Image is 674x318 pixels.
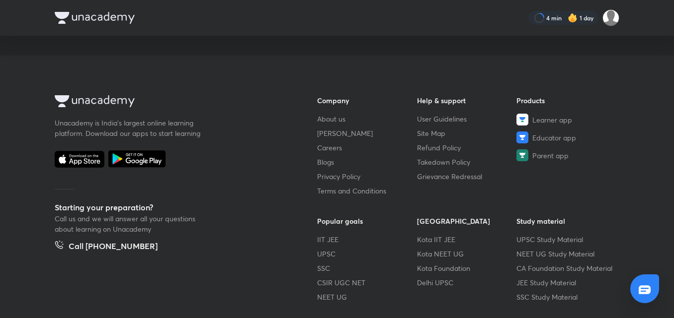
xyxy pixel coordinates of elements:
[516,114,616,126] a: Learner app
[532,150,569,161] span: Parent app
[516,249,616,259] a: NEET UG Study Material
[317,249,417,259] a: UPSC
[317,216,417,226] h6: Popular goals
[55,240,158,254] a: Call [PHONE_NUMBER]
[317,114,417,124] a: About us
[516,131,616,143] a: Educator app
[417,234,517,245] a: Kota IIT JEE
[516,292,616,302] a: SSC Study Material
[317,277,417,288] a: CSIR UGC NET
[516,131,528,143] img: Educator app
[317,234,417,245] a: IIT JEE
[516,277,616,288] a: JEE Study Material
[516,263,616,273] a: CA Foundation Study Material
[516,216,616,226] h6: Study material
[317,292,417,302] a: NEET UG
[55,118,204,138] p: Unacademy is India’s largest online learning platform. Download our apps to start learning
[417,277,517,288] a: Delhi UPSC
[532,132,576,143] span: Educator app
[417,128,517,138] a: Site Map
[417,142,517,153] a: Refund Policy
[568,13,578,23] img: streak
[317,95,417,106] h6: Company
[516,114,528,126] img: Learner app
[417,157,517,167] a: Takedown Policy
[602,9,619,26] img: pradhap B
[516,234,616,245] a: UPSC Study Material
[317,142,342,153] span: Careers
[417,171,517,182] a: Grievance Redressal
[516,149,616,161] a: Parent app
[55,213,204,234] p: Call us and we will answer all your questions about learning on Unacademy
[317,171,417,182] a: Privacy Policy
[317,186,417,196] a: Terms and Conditions
[417,263,517,273] a: Kota Foundation
[532,115,572,125] span: Learner app
[317,128,417,138] a: [PERSON_NAME]
[417,95,517,106] h6: Help & support
[55,12,135,24] img: Company Logo
[317,263,417,273] a: SSC
[69,240,158,254] h5: Call [PHONE_NUMBER]
[417,114,517,124] a: User Guidelines
[55,201,285,213] h5: Starting your preparation?
[55,95,135,107] img: Company Logo
[417,249,517,259] a: Kota NEET UG
[516,149,528,161] img: Parent app
[317,142,417,153] a: Careers
[516,95,616,106] h6: Products
[55,95,285,110] a: Company Logo
[317,157,417,167] a: Blogs
[417,216,517,226] h6: [GEOGRAPHIC_DATA]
